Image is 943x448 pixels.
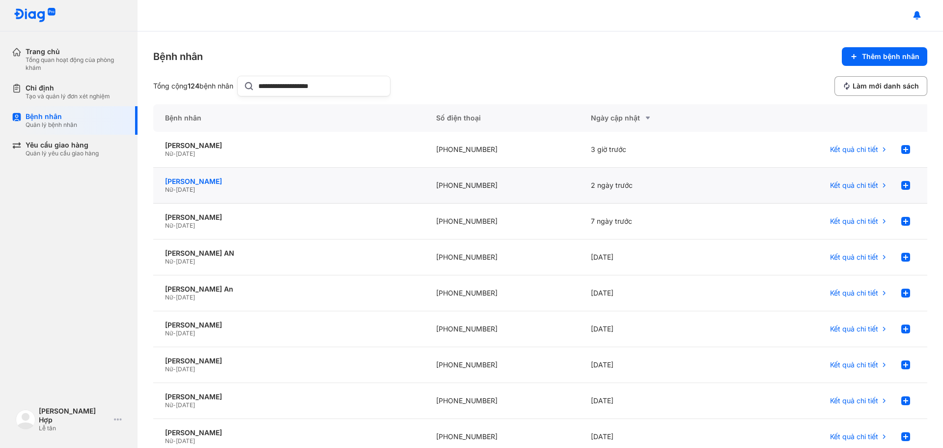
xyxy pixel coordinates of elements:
div: [PHONE_NUMBER] [424,275,579,311]
span: 124 [188,82,199,90]
div: [PERSON_NAME] [165,392,413,401]
div: Quản lý yêu cầu giao hàng [26,149,99,157]
span: Kết quả chi tiết [830,396,878,405]
span: - [173,186,176,193]
div: [PERSON_NAME] An [165,285,413,294]
span: [DATE] [176,222,195,229]
div: [PERSON_NAME] AN [165,249,413,258]
div: [PERSON_NAME] [165,428,413,437]
span: [DATE] [176,437,195,445]
span: Nữ [165,186,173,193]
button: Làm mới danh sách [834,76,927,96]
div: [PERSON_NAME] [165,141,413,150]
div: Bệnh nhân [153,104,424,132]
div: Chỉ định [26,84,110,92]
button: Thêm bệnh nhân [842,47,927,66]
div: [DATE] [579,275,734,311]
div: [PERSON_NAME] Hợp [39,407,110,424]
span: [DATE] [176,401,195,409]
span: Kết quả chi tiết [830,325,878,333]
span: Nữ [165,365,173,373]
div: Bệnh nhân [153,50,203,63]
div: [DATE] [579,311,734,347]
span: Kết quả chi tiết [830,253,878,262]
span: - [173,401,176,409]
div: [PERSON_NAME] [165,357,413,365]
span: [DATE] [176,294,195,301]
div: Số điện thoại [424,104,579,132]
span: - [173,150,176,157]
div: [PHONE_NUMBER] [424,347,579,383]
span: Kết quả chi tiết [830,181,878,190]
div: 2 ngày trước [579,168,734,204]
span: [DATE] [176,258,195,265]
span: [DATE] [176,186,195,193]
span: - [173,437,176,445]
span: Nữ [165,294,173,301]
div: [PHONE_NUMBER] [424,168,579,204]
span: Làm mới danh sách [853,82,919,90]
span: Nữ [165,437,173,445]
span: Kết quả chi tiết [830,217,878,226]
div: Yêu cầu giao hàng [26,141,99,149]
span: - [173,329,176,337]
div: [PERSON_NAME] [165,177,413,186]
span: - [173,258,176,265]
div: Trang chủ [26,47,126,56]
span: Nữ [165,401,173,409]
span: Thêm bệnh nhân [862,52,919,61]
div: [PHONE_NUMBER] [424,311,579,347]
span: Nữ [165,222,173,229]
span: Kết quả chi tiết [830,289,878,298]
div: [PERSON_NAME] [165,213,413,222]
span: Kết quả chi tiết [830,145,878,154]
div: [PHONE_NUMBER] [424,383,579,419]
span: Nữ [165,150,173,157]
div: [DATE] [579,383,734,419]
img: logo [16,410,35,429]
div: Tổng quan hoạt động của phòng khám [26,56,126,72]
div: Ngày cập nhật [591,112,722,124]
span: [DATE] [176,150,195,157]
div: [PHONE_NUMBER] [424,132,579,168]
div: [PERSON_NAME] [165,321,413,329]
div: [PHONE_NUMBER] [424,204,579,239]
span: - [173,222,176,229]
span: Kết quả chi tiết [830,432,878,441]
span: - [173,365,176,373]
div: Tổng cộng bệnh nhân [153,82,233,90]
div: 3 giờ trước [579,132,734,168]
div: Lễ tân [39,424,110,432]
div: 7 ngày trước [579,204,734,239]
span: Nữ [165,329,173,337]
img: logo [14,8,56,23]
span: Nữ [165,258,173,265]
span: - [173,294,176,301]
span: Kết quả chi tiết [830,360,878,369]
span: [DATE] [176,365,195,373]
div: Bệnh nhân [26,112,77,121]
div: [PHONE_NUMBER] [424,239,579,275]
div: [DATE] [579,239,734,275]
div: [DATE] [579,347,734,383]
div: Quản lý bệnh nhân [26,121,77,129]
div: Tạo và quản lý đơn xét nghiệm [26,92,110,100]
span: [DATE] [176,329,195,337]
